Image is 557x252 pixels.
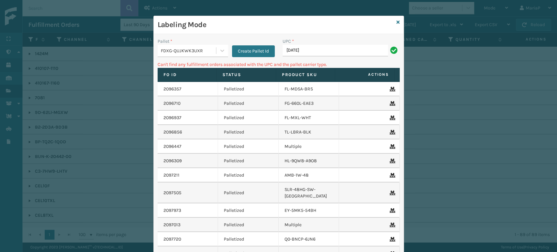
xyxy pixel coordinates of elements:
td: FL-MDSA-BRS [279,82,339,96]
td: FL-MXL-WHT [279,111,339,125]
label: Pallet [158,38,172,45]
td: Palletized [218,168,279,182]
i: Remove From Pallet [390,237,394,242]
i: Remove From Pallet [390,116,394,120]
td: SLR-48HG-SW-[GEOGRAPHIC_DATA] [279,182,339,203]
span: Actions [337,69,393,80]
a: 2096710 [163,100,180,107]
i: Remove From Pallet [390,173,394,178]
td: Palletized [218,139,279,154]
label: UPC [283,38,294,45]
a: 2096856 [163,129,182,135]
label: Product SKU [282,72,329,78]
i: Remove From Pallet [390,130,394,134]
label: Fo Id [163,72,211,78]
td: Palletized [218,82,279,96]
a: 2096447 [163,143,181,150]
td: AMB-1W-48 [279,168,339,182]
td: Palletized [218,154,279,168]
button: Create Pallet Id [232,45,275,57]
td: Palletized [218,203,279,218]
td: FG-660L-EAE3 [279,96,339,111]
a: 2097013 [163,222,180,228]
p: Can't find any fulfillment orders associated with the UPC and the pallet carrier type. [158,61,400,68]
i: Remove From Pallet [390,191,394,195]
td: Palletized [218,96,279,111]
i: Remove From Pallet [390,223,394,227]
a: 2097720 [163,236,181,243]
i: Remove From Pallet [390,144,394,149]
i: Remove From Pallet [390,87,394,91]
i: Remove From Pallet [390,159,394,163]
a: 2096357 [163,86,181,92]
a: 2096937 [163,115,181,121]
td: Palletized [218,125,279,139]
a: 2097973 [163,207,181,214]
td: Palletized [218,218,279,232]
td: Multiple [279,139,339,154]
a: 2097211 [163,172,179,179]
i: Remove From Pallet [390,208,394,213]
div: FDXG-QUJKWK3UXR [161,47,217,54]
td: Palletized [218,232,279,246]
label: Status [223,72,270,78]
td: Q0-BNCP-6JN6 [279,232,339,246]
td: Multiple [279,218,339,232]
td: HL-9QW8-A9O8 [279,154,339,168]
h3: Labeling Mode [158,20,394,30]
i: Remove From Pallet [390,101,394,106]
td: EY-5MK5-54BH [279,203,339,218]
a: 2096309 [163,158,182,164]
td: Palletized [218,111,279,125]
a: 2097505 [163,190,181,196]
td: TL-LBRA-BLK [279,125,339,139]
td: Palletized [218,182,279,203]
